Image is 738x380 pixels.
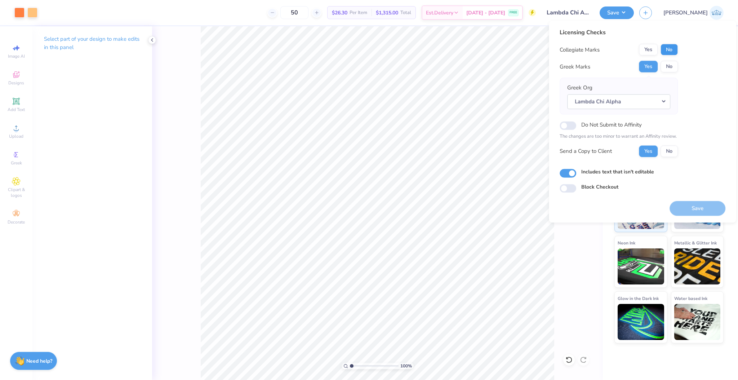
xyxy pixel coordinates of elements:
span: Upload [9,133,23,139]
span: $26.30 [332,9,347,17]
span: Water based Ink [674,295,707,302]
input: – – [280,6,308,19]
span: Designs [8,80,24,86]
label: Do Not Submit to Affinity [581,120,642,129]
label: Greek Org [567,84,592,92]
button: Lambda Chi Alpha [567,94,670,109]
strong: Need help? [26,358,52,364]
input: Untitled Design [541,5,594,20]
label: Includes text that isn't editable [581,168,654,175]
img: Metallic & Glitter Ink [674,248,721,284]
img: Josephine Amber Orros [710,6,724,20]
span: Glow in the Dark Ink [618,295,659,302]
img: Glow in the Dark Ink [618,304,664,340]
a: [PERSON_NAME] [663,6,724,20]
span: Neon Ink [618,239,635,247]
img: Water based Ink [674,304,721,340]
button: Yes [639,44,658,56]
span: Per Item [350,9,367,17]
div: Collegiate Marks [560,45,600,54]
span: FREE [510,10,517,15]
span: [DATE] - [DATE] [466,9,505,17]
span: 100 % [400,363,412,369]
div: Greek Marks [560,62,590,71]
label: Block Checkout [581,183,618,190]
p: The changes are too minor to warrant an Affinity review. [560,133,678,140]
button: No [661,61,678,72]
p: Select part of your design to make edits in this panel [44,35,141,52]
span: Clipart & logos [4,187,29,198]
button: Yes [639,61,658,72]
img: Neon Ink [618,248,664,284]
button: No [661,145,678,157]
span: Decorate [8,219,25,225]
div: Send a Copy to Client [560,147,612,155]
span: $1,315.00 [376,9,398,17]
span: Image AI [8,53,25,59]
span: Add Text [8,107,25,112]
span: Total [400,9,411,17]
button: Yes [639,145,658,157]
span: Metallic & Glitter Ink [674,239,717,247]
button: No [661,44,678,56]
span: [PERSON_NAME] [663,9,708,17]
span: Greek [11,160,22,166]
div: Licensing Checks [560,28,678,37]
button: Save [600,6,634,19]
span: Est. Delivery [426,9,453,17]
